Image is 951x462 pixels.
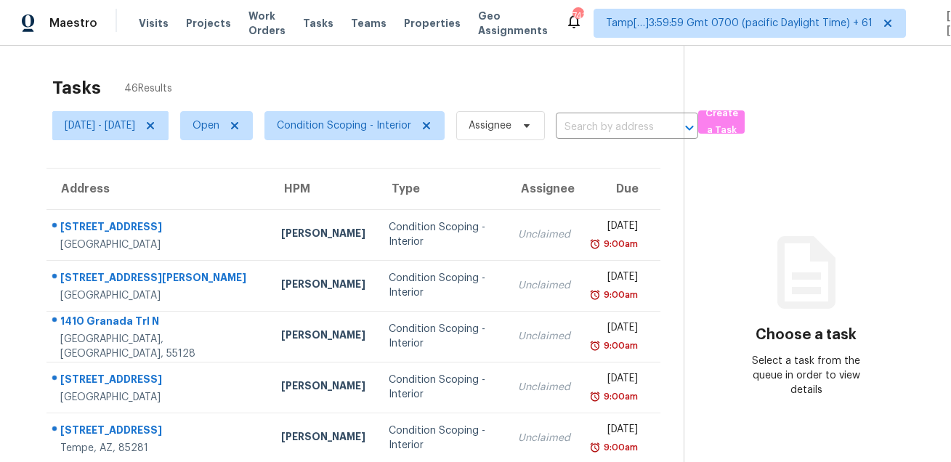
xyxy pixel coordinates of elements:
[518,227,570,242] div: Unclaimed
[60,423,258,441] div: [STREET_ADDRESS]
[389,322,494,351] div: Condition Scoping - Interior
[281,277,365,295] div: [PERSON_NAME]
[281,328,365,346] div: [PERSON_NAME]
[389,373,494,402] div: Condition Scoping - Interior
[389,271,494,300] div: Condition Scoping - Interior
[52,81,101,95] h2: Tasks
[277,118,411,133] span: Condition Scoping - Interior
[389,423,494,453] div: Condition Scoping - Interior
[589,440,601,455] img: Overdue Alarm Icon
[351,16,387,31] span: Teams
[139,16,169,31] span: Visits
[46,169,270,209] th: Address
[518,380,570,394] div: Unclaimed
[60,288,258,303] div: [GEOGRAPHIC_DATA]
[572,9,583,23] div: 741
[601,440,638,455] div: 9:00am
[60,219,258,238] div: [STREET_ADDRESS]
[594,219,639,237] div: [DATE]
[478,9,548,38] span: Geo Assignments
[65,118,135,133] span: [DATE] - [DATE]
[49,16,97,31] span: Maestro
[186,16,231,31] span: Projects
[589,389,601,404] img: Overdue Alarm Icon
[389,220,494,249] div: Condition Scoping - Interior
[281,378,365,397] div: [PERSON_NAME]
[601,339,638,353] div: 9:00am
[594,371,639,389] div: [DATE]
[518,431,570,445] div: Unclaimed
[518,329,570,344] div: Unclaimed
[60,238,258,252] div: [GEOGRAPHIC_DATA]
[589,339,601,353] img: Overdue Alarm Icon
[506,169,582,209] th: Assignee
[193,118,219,133] span: Open
[270,169,377,209] th: HPM
[594,422,639,440] div: [DATE]
[377,169,506,209] th: Type
[589,237,601,251] img: Overdue Alarm Icon
[556,116,657,139] input: Search by address
[124,81,172,96] span: 46 Results
[281,226,365,244] div: [PERSON_NAME]
[594,269,639,288] div: [DATE]
[303,18,333,28] span: Tasks
[469,118,511,133] span: Assignee
[594,320,639,339] div: [DATE]
[60,270,258,288] div: [STREET_ADDRESS][PERSON_NAME]
[606,16,873,31] span: Tamp[…]3:59:59 Gmt 0700 (pacific Daylight Time) + 61
[518,278,570,293] div: Unclaimed
[705,105,737,139] span: Create a Task
[60,390,258,405] div: [GEOGRAPHIC_DATA]
[60,372,258,390] div: [STREET_ADDRESS]
[281,429,365,447] div: [PERSON_NAME]
[248,9,286,38] span: Work Orders
[601,237,638,251] div: 9:00am
[601,389,638,404] div: 9:00am
[404,16,461,31] span: Properties
[60,314,258,332] div: 1410 Granada Trl N
[582,169,661,209] th: Due
[679,118,700,138] button: Open
[60,332,258,361] div: [GEOGRAPHIC_DATA], [GEOGRAPHIC_DATA], 55128
[601,288,638,302] div: 9:00am
[698,110,745,134] button: Create a Task
[60,441,258,455] div: Tempe, AZ, 85281
[745,354,867,397] div: Select a task from the queue in order to view details
[589,288,601,302] img: Overdue Alarm Icon
[756,328,857,342] h3: Choose a task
